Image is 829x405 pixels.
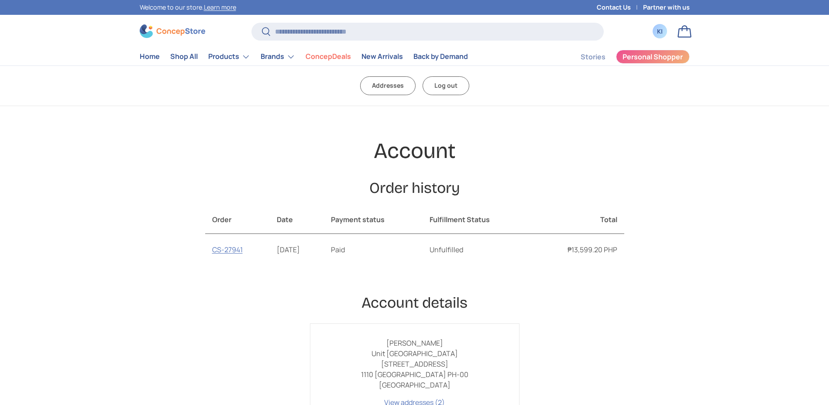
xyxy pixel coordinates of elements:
a: Home [140,48,160,65]
p: [PERSON_NAME] Unit [GEOGRAPHIC_DATA] [STREET_ADDRESS] 1110 [GEOGRAPHIC_DATA] PH-00 [GEOGRAPHIC_DATA] [324,338,505,390]
p: Welcome to our store. [140,3,236,12]
span: Personal Shopper [623,53,683,60]
img: ConcepStore [140,24,205,38]
th: Payment status [324,206,423,234]
nav: Secondary [560,48,690,65]
h2: Order history [205,178,624,198]
th: Order [205,206,270,234]
a: ConcepDeals [306,48,351,65]
a: New Arrivals [361,48,403,65]
a: Contact Us [597,3,643,12]
a: Partner with us [643,3,690,12]
th: Fulfillment Status [423,206,531,234]
h2: Account details [205,293,624,313]
a: Log out [423,76,469,95]
h1: Account [205,137,624,165]
td: Paid [324,234,423,265]
a: Learn more [204,3,236,11]
a: Shop All [170,48,198,65]
td: ₱13,599.20 PHP [531,234,624,265]
th: Date [270,206,324,234]
a: Stories [581,48,605,65]
a: Personal Shopper [616,50,690,64]
a: CS-27941 [212,245,243,254]
a: Back by Demand [413,48,468,65]
th: Total [531,206,624,234]
div: KI [655,27,665,36]
summary: Products [203,48,255,65]
a: Products [208,48,250,65]
td: Unfulfilled [423,234,531,265]
a: Addresses [360,76,416,95]
time: [DATE] [277,245,300,254]
a: Brands [261,48,295,65]
a: KI [650,22,670,41]
summary: Brands [255,48,300,65]
nav: Primary [140,48,468,65]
